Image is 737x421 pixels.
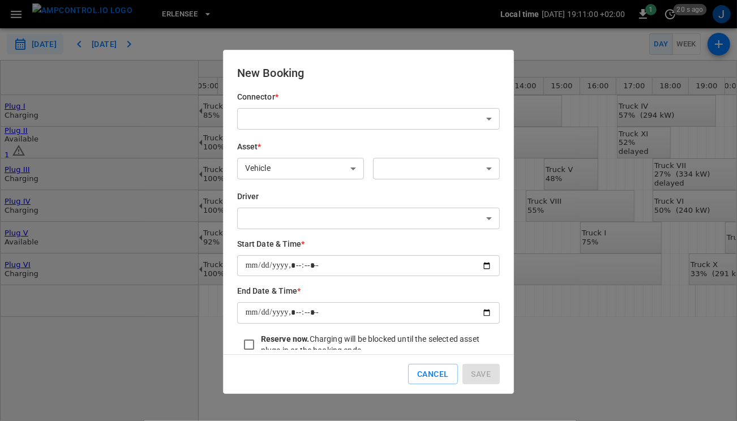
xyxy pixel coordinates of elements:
[261,334,310,343] strong: Reserve now.
[237,158,364,179] div: Vehicle
[237,238,500,251] h6: Start Date & Time
[261,333,500,356] div: Charging will be blocked until the selected asset plugs in or the booking ends.
[237,285,500,298] h6: End Date & Time
[237,141,364,153] h6: Asset
[408,364,457,385] button: Cancel
[237,91,500,104] h6: Connector
[237,191,500,203] h6: Driver
[237,64,500,82] h6: New Booking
